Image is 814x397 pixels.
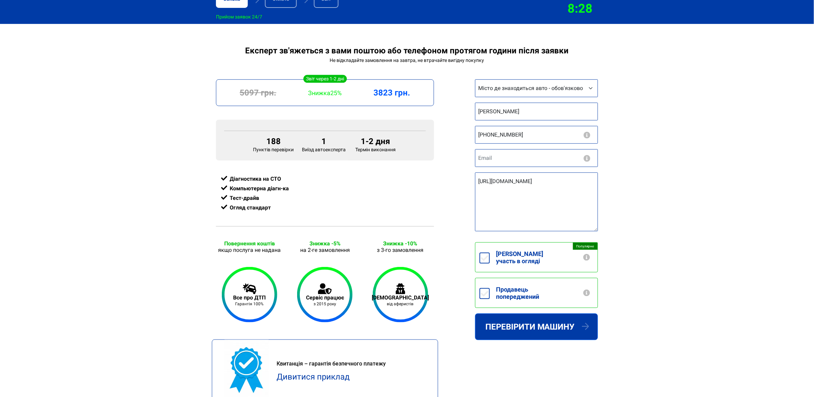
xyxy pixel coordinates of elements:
div: Термін виконання [350,137,401,152]
div: 5097 грн. [225,88,292,98]
div: Компьютерна діагн-ка [221,184,429,193]
div: [DEMOGRAPHIC_DATA] [372,294,429,301]
img: Захист [396,283,405,294]
div: Тест-драйв [221,193,429,203]
img: Сервіс працює [318,283,332,294]
div: Знижка [292,89,359,97]
button: Ніяких СМС і Viber розсилок. Зв'язок з експертом або екстрені питання. [583,132,591,139]
div: від аферистів [372,302,429,306]
div: Пунктів перевірки [249,137,298,152]
input: Ваше ім'я [475,103,598,120]
a: Дивитися приклад [277,372,350,382]
button: Перевірити машину [475,313,598,340]
div: 8:28 [563,1,598,16]
div: 188 [253,137,294,146]
div: з 2015 року [306,302,344,306]
input: Email [475,149,598,167]
div: Повернення коштів [216,240,283,247]
div: Знижка -5% [291,240,358,247]
div: Експерт зв'яжеться з вами поштою або телефоном протягом години після заявки [216,46,598,55]
img: Все про ДТП [243,283,256,294]
div: Не відкладайте замовлення на завтра, не втрачайте вигідну покупку [216,57,598,63]
span: 25% [331,89,342,97]
div: з 3-го замовлення [367,247,434,253]
div: Діагностика на СТО [221,174,429,184]
div: Огляд стандарт [221,203,429,213]
div: Сервіс працює [306,294,344,301]
div: на 2-ге замовлення [291,247,358,253]
button: Сервіс Test Driver створений в першу чергу для того, щоб клієнт отримав 100% інформації про машин... [583,254,591,261]
input: +38 (XXX) XXX-XX-XX [475,126,598,144]
button: Повідомте продавцеві що машину приїде перевірити незалежний експерт Test Driver. Огляд без СТО в ... [583,290,591,296]
div: Гарантія 100% [233,302,266,306]
div: Виїзд автоексперта [298,137,350,152]
label: [PERSON_NAME] участь в огляді [490,243,598,272]
button: Ніякого спаму, на електронну пошту приходить звіт. [583,155,591,162]
div: 3823 грн. [358,88,425,98]
label: Продавець попереджений [490,278,598,308]
div: Все про ДТП [233,294,266,301]
div: Прийом заявок 24/7 [216,14,262,20]
div: 1 [302,137,346,146]
div: Квитанція – гарантія безпечного платежу [277,360,425,368]
div: 1-2 дня [354,137,397,146]
div: Знижка -10% [367,240,434,247]
div: якщо послуга не надана [216,247,283,253]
